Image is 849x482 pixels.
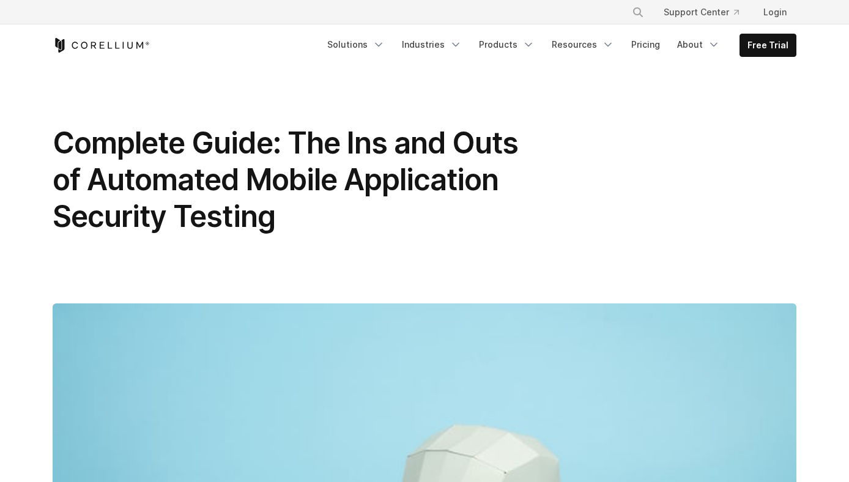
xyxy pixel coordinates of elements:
a: Resources [544,34,621,56]
div: Navigation Menu [617,1,796,23]
a: Industries [395,34,469,56]
a: Pricing [624,34,667,56]
a: Solutions [320,34,392,56]
a: About [670,34,727,56]
a: Products [472,34,542,56]
a: Corellium Home [53,38,150,53]
span: Complete Guide: The Ins and Outs of Automated Mobile Application Security Testing [53,125,518,234]
a: Login [754,1,796,23]
div: Navigation Menu [320,34,796,57]
a: Support Center [654,1,749,23]
a: Free Trial [740,34,796,56]
button: Search [627,1,649,23]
